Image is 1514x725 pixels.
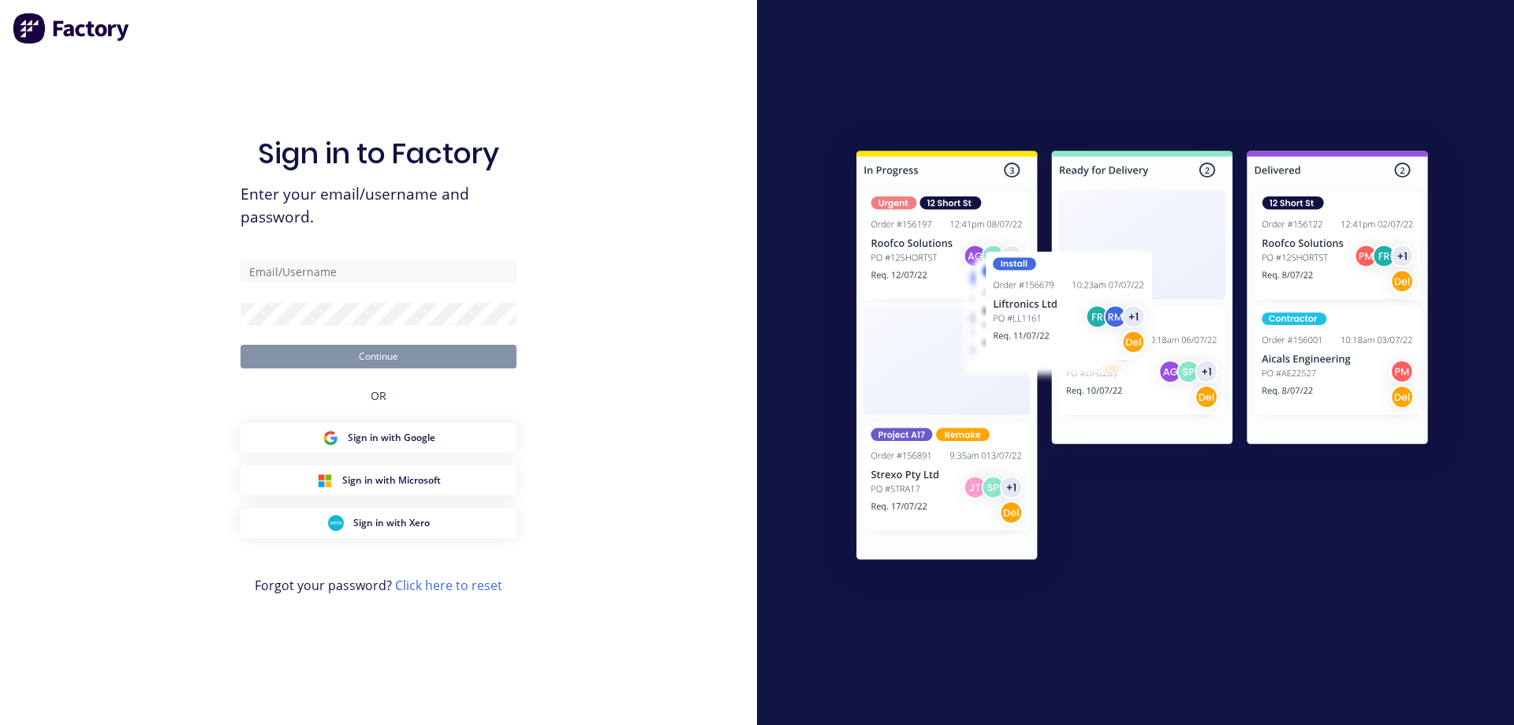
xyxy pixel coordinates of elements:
[342,473,441,488] span: Sign in with Microsoft
[241,345,516,368] button: Continue
[241,423,516,453] button: Google Sign inSign in with Google
[241,260,516,283] input: Email/Username
[258,136,499,170] h1: Sign in to Factory
[241,183,516,229] span: Enter your email/username and password.
[353,516,430,530] span: Sign in with Xero
[241,508,516,538] button: Xero Sign inSign in with Xero
[255,576,502,595] span: Forgot your password?
[371,368,386,423] div: OR
[13,13,131,44] img: Factory
[317,473,333,488] img: Microsoft Sign in
[822,119,1463,597] img: Sign in
[328,515,344,531] img: Xero Sign in
[241,465,516,495] button: Microsoft Sign inSign in with Microsoft
[348,431,435,445] span: Sign in with Google
[395,577,502,594] a: Click here to reset
[323,430,338,446] img: Google Sign in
